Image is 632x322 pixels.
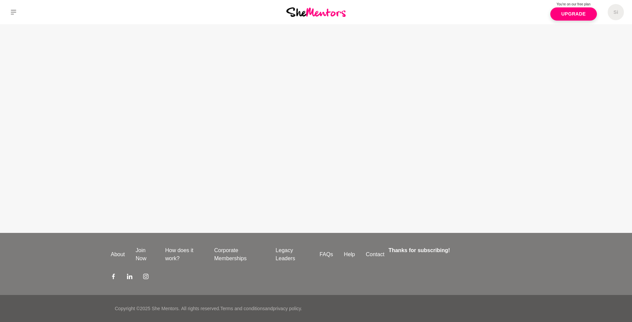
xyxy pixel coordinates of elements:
[127,273,132,281] a: LinkedIn
[160,246,209,263] a: How does it work?
[181,305,302,312] p: All rights reserved. and .
[115,305,180,312] p: Copyright © 2025 She Mentors .
[130,246,160,263] a: Join Now
[105,250,130,259] a: About
[389,246,517,254] h4: Thanks for subscribing!
[220,306,265,311] a: Terms and conditions
[550,2,597,7] p: You're on our free plan
[608,4,624,20] a: Si
[339,250,361,259] a: Help
[270,246,314,263] a: Legacy Leaders
[111,273,116,281] a: Facebook
[613,9,618,16] h5: Si
[209,246,270,263] a: Corporate Memberships
[550,7,597,21] a: Upgrade
[273,306,301,311] a: privacy policy
[286,7,346,17] img: She Mentors Logo
[361,250,390,259] a: Contact
[143,273,149,281] a: Instagram
[314,250,339,259] a: FAQs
